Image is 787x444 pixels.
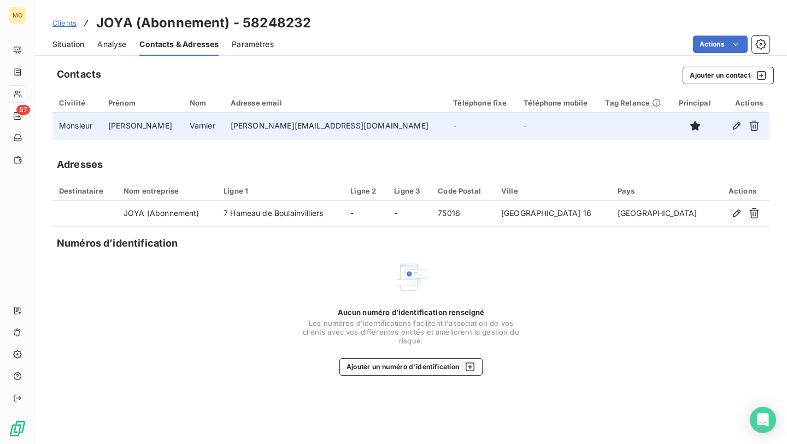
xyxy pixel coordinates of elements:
button: Ajouter un numéro d’identification [339,358,483,376]
div: Ville [501,186,604,195]
div: Ligne 1 [224,186,337,195]
div: MO [9,7,26,24]
td: [PERSON_NAME] [102,113,183,139]
span: Analyse [97,39,126,50]
div: Ligne 2 [350,186,381,195]
span: 87 [16,105,30,115]
span: Clients [52,19,77,27]
td: Varnier [183,113,224,139]
td: Monsieur [52,113,102,139]
td: - [344,201,387,227]
div: Actions [722,186,763,195]
td: 7 Hameau de Boulainvilliers [217,201,344,227]
div: Destinataire [59,186,110,195]
img: Empty state [393,260,428,295]
div: Tag Relance [605,98,665,107]
div: Téléphone mobile [524,98,592,107]
div: Open Intercom Messenger [750,407,776,433]
span: Situation [52,39,84,50]
div: Actions [725,98,763,107]
td: [PERSON_NAME][EMAIL_ADDRESS][DOMAIN_NAME] [224,113,447,139]
td: [GEOGRAPHIC_DATA] 16 [495,201,611,227]
div: Civilité [59,98,95,107]
span: Les numéros d'identifications facilitent l'association de vos clients avec vos différentes entité... [302,319,520,345]
div: Ligne 3 [394,186,425,195]
div: Code Postal [438,186,488,195]
button: Actions [693,36,748,53]
h3: JOYA (Abonnement) - 58248232 [96,13,311,33]
h5: Numéros d’identification [57,236,178,251]
span: Aucun numéro d’identification renseigné [338,308,485,317]
div: Adresse email [231,98,441,107]
span: Contacts & Adresses [139,39,219,50]
div: Principal [678,98,712,107]
div: Prénom [108,98,177,107]
td: JOYA (Abonnement) [117,201,217,227]
div: Nom entreprise [124,186,210,195]
td: - [517,113,598,139]
td: [GEOGRAPHIC_DATA] [611,201,715,227]
div: Téléphone fixe [453,98,510,107]
button: Ajouter un contact [683,67,774,84]
h5: Contacts [57,67,101,82]
div: Pays [618,186,709,195]
a: Clients [52,17,77,28]
td: - [447,113,517,139]
h5: Adresses [57,157,103,172]
img: Logo LeanPay [9,420,26,437]
span: Paramètres [232,39,274,50]
td: 75016 [431,201,495,227]
div: Nom [190,98,218,107]
td: - [387,201,431,227]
